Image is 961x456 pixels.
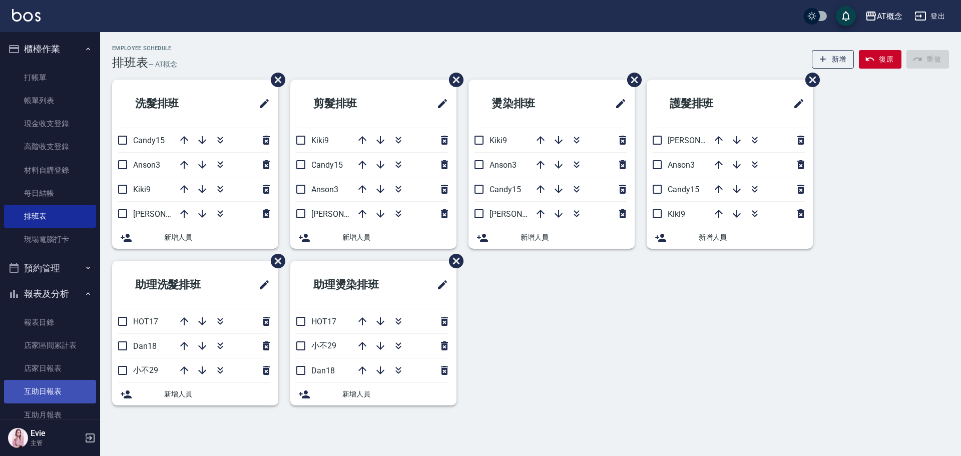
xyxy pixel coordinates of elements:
[112,45,177,52] h2: Employee Schedule
[655,86,758,122] h2: 護髮排班
[490,160,517,170] span: Anson3
[342,232,448,243] span: 新增人員
[133,136,165,145] span: Candy15
[4,205,96,228] a: 排班表
[12,9,41,22] img: Logo
[112,383,278,405] div: 新增人員
[4,112,96,135] a: 現金收支登錄
[430,92,448,116] span: 修改班表的標題
[4,36,96,62] button: 櫃檯作業
[441,65,465,95] span: 刪除班表
[668,136,732,145] span: [PERSON_NAME]2
[311,160,343,170] span: Candy15
[290,226,456,249] div: 新增人員
[133,160,160,170] span: Anson3
[311,366,335,375] span: Dan18
[798,65,821,95] span: 刪除班表
[4,380,96,403] a: 互助日報表
[836,6,856,26] button: save
[112,226,278,249] div: 新增人員
[4,159,96,182] a: 材料自購登錄
[4,89,96,112] a: 帳單列表
[31,438,82,447] p: 主管
[668,209,685,219] span: Kiki9
[311,209,376,219] span: [PERSON_NAME]2
[430,273,448,297] span: 修改班表的標題
[263,65,287,95] span: 刪除班表
[490,209,554,219] span: [PERSON_NAME]2
[647,226,813,249] div: 新增人員
[252,273,270,297] span: 修改班表的標題
[4,334,96,357] a: 店家區間累計表
[668,185,699,194] span: Candy15
[120,86,223,122] h2: 洗髮排班
[164,389,270,399] span: 新增人員
[112,56,148,70] h3: 排班表
[8,428,28,448] img: Person
[311,185,338,194] span: Anson3
[859,50,901,69] button: 復原
[263,246,287,276] span: 刪除班表
[133,341,157,351] span: Dan18
[490,136,507,145] span: Kiki9
[910,7,949,26] button: 登出
[311,136,329,145] span: Kiki9
[609,92,627,116] span: 修改班表的標題
[133,365,158,375] span: 小不29
[120,267,234,303] h2: 助理洗髮排班
[31,428,82,438] h5: Evie
[133,317,158,326] span: HOT17
[148,59,177,70] h6: — AT概念
[521,232,627,243] span: 新增人員
[4,255,96,281] button: 預約管理
[4,281,96,307] button: 報表及分析
[311,341,336,350] span: 小不29
[298,86,401,122] h2: 剪髮排班
[4,135,96,158] a: 高階收支登錄
[133,185,151,194] span: Kiki9
[4,357,96,380] a: 店家日報表
[620,65,643,95] span: 刪除班表
[668,160,695,170] span: Anson3
[476,86,580,122] h2: 燙染排班
[252,92,270,116] span: 修改班表的標題
[164,232,270,243] span: 新增人員
[441,246,465,276] span: 刪除班表
[490,185,521,194] span: Candy15
[342,389,448,399] span: 新增人員
[133,209,198,219] span: [PERSON_NAME]2
[861,6,906,27] button: AT概念
[4,311,96,334] a: 報表目錄
[4,66,96,89] a: 打帳單
[812,50,854,69] button: 新增
[298,267,412,303] h2: 助理燙染排班
[787,92,805,116] span: 修改班表的標題
[290,383,456,405] div: 新增人員
[4,403,96,426] a: 互助月報表
[877,10,902,23] div: AT概念
[468,226,635,249] div: 新增人員
[311,317,336,326] span: HOT17
[4,182,96,205] a: 每日結帳
[699,232,805,243] span: 新增人員
[4,228,96,251] a: 現場電腦打卡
